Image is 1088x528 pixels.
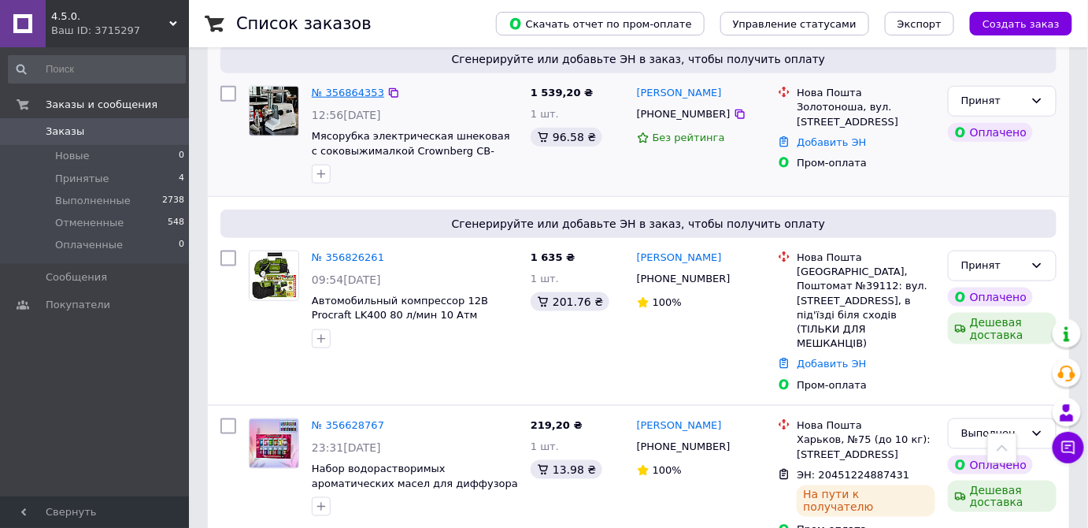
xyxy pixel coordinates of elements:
span: Заказы и сообщения [46,98,157,112]
div: Принят [961,258,1024,274]
span: 548 [168,216,184,230]
span: Сгенерируйте или добавьте ЭН в заказ, чтобы получить оплату [227,51,1050,67]
div: Харьков, №75 (до 10 кг): [STREET_ADDRESS] [797,433,935,461]
div: Ваш ID: 3715297 [51,24,189,38]
span: Управление статусами [733,18,857,30]
div: Оплачено [948,455,1033,474]
span: 100% [653,464,682,476]
a: Набор водорастворимых ароматических масел для диффузора с различными запахами 12 шт по 3 мл Essen... [312,463,518,519]
a: № 356628767 [312,419,384,431]
span: Принятые [55,172,109,186]
input: Поиск [8,55,186,84]
span: ЭН: 20451224887431 [797,469,909,481]
img: Фото товару [250,251,298,300]
span: 1 539,20 ₴ [531,87,593,99]
span: Покупатели [46,298,110,312]
a: Фото товару [249,86,299,136]
span: 1 шт. [531,108,559,120]
a: [PERSON_NAME] [637,251,722,266]
div: Нова Пошта [797,251,935,265]
span: 1 шт. [531,273,559,284]
img: Фото товару [250,419,298,468]
span: 09:54[DATE] [312,273,381,286]
div: 96.58 ₴ [531,128,602,147]
div: Золотоноша, вул. [STREET_ADDRESS] [797,100,935,128]
img: Фото товару [250,87,298,136]
a: Фото товару [249,418,299,469]
div: Нова Пошта [797,418,935,433]
div: Принят [961,93,1024,110]
span: Выполненные [55,194,131,208]
div: Оплачено [948,123,1033,142]
span: Экспорт [897,18,942,30]
span: 0 [179,238,184,252]
button: Скачать отчет по пром-оплате [496,12,705,35]
button: Экспорт [885,12,954,35]
span: 219,20 ₴ [531,419,583,431]
span: Сообщения [46,270,107,284]
button: Чат с покупателем [1053,432,1084,463]
span: Заказы [46,125,84,139]
a: Добавить ЭН [797,358,866,370]
span: 1 635 ₴ [531,251,575,263]
div: Пром-оплата [797,156,935,170]
div: Пром-оплата [797,378,935,392]
span: Оплаченные [55,238,123,252]
span: Отмененные [55,216,124,230]
div: 201.76 ₴ [531,292,609,311]
button: Управление статусами [720,12,869,35]
span: Новые [55,149,90,163]
span: 4 [179,172,184,186]
a: Автомобильный компрессор 12В Procraft LK400 80 л/мин 10 Атм Двухпоршневой [312,295,488,336]
a: Добавить ЭН [797,136,866,148]
div: 13.98 ₴ [531,460,602,479]
span: 12:56[DATE] [312,109,381,121]
span: 2738 [162,194,184,208]
div: [PHONE_NUMBER] [634,437,734,457]
a: № 356826261 [312,251,384,263]
button: Создать заказ [970,12,1072,35]
a: Создать заказ [954,17,1072,29]
span: Создать заказ [983,18,1060,30]
span: Скачать отчет по пром-оплате [509,17,692,31]
a: [PERSON_NAME] [637,418,722,433]
a: Мясорубка электрическая шнековая с соковыжималкой Crownberg CB-4212, 2500W, электромясорубка [312,130,510,171]
div: Оплачено [948,288,1033,307]
span: 0 [179,149,184,163]
div: [PHONE_NUMBER] [634,269,734,289]
div: Нова Пошта [797,86,935,100]
span: 1 шт. [531,441,559,452]
h1: Список заказов [236,14,372,33]
a: № 356864353 [312,87,384,99]
span: Без рейтинга [653,132,725,143]
span: 23:31[DATE] [312,441,381,454]
span: 4.5.0. [51,9,169,24]
a: Фото товару [249,251,299,301]
div: Выполнен [961,426,1024,442]
div: [PHONE_NUMBER] [634,104,734,125]
div: На пути к получателю [797,485,935,517]
span: 100% [653,296,682,308]
a: [PERSON_NAME] [637,86,722,101]
div: [GEOGRAPHIC_DATA], Поштомат №39112: вул. [STREET_ADDRESS], в під'їзді біля сходів (ТІЛЬКИ ДЛЯ МЕШ... [797,265,935,351]
div: Дешевая доставка [948,313,1057,344]
div: Дешевая доставка [948,481,1057,512]
span: Сгенерируйте или добавьте ЭН в заказ, чтобы получить оплату [227,216,1050,232]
